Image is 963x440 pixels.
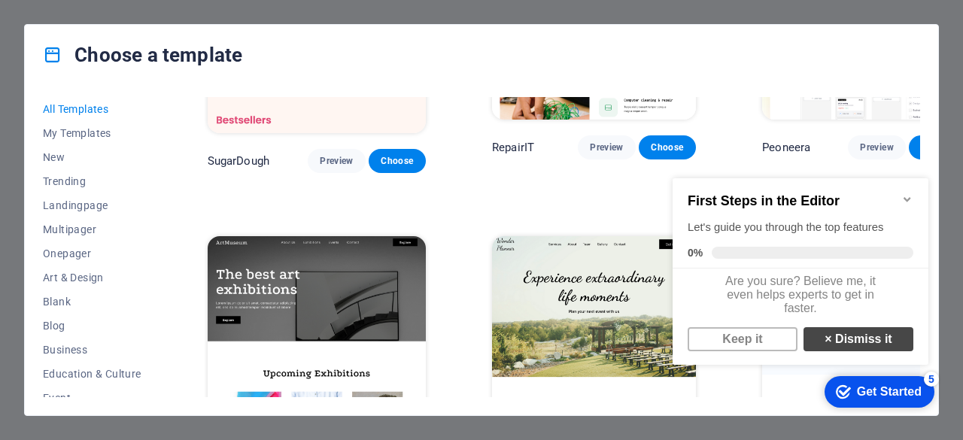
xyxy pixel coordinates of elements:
span: Business [43,344,141,356]
button: Business [43,338,141,362]
span: Multipager [43,223,141,235]
div: Minimize checklist [235,35,247,47]
button: Choose [369,149,426,173]
button: Art & Design [43,266,141,290]
button: Blank [43,290,141,314]
div: 5 [257,213,272,228]
button: Preview [308,149,365,173]
button: Event [43,386,141,410]
p: SugarDough [208,153,269,168]
div: Get Started [190,226,255,240]
span: Event [43,392,141,404]
div: Let's guide you through the top features [21,61,247,77]
span: New [43,151,141,163]
button: All Templates [43,97,141,121]
span: Preview [320,155,353,167]
span: All Templates [43,103,141,115]
button: Landingpage [43,193,141,217]
button: My Templates [43,121,141,145]
span: Choose [381,155,414,167]
span: Preview [860,141,893,153]
button: Choose [639,135,696,159]
a: Keep it [21,168,131,193]
span: Onepager [43,247,141,259]
p: RepairIT [492,140,534,155]
h4: Choose a template [43,43,242,67]
span: 0% [21,88,45,100]
h2: First Steps in the Editor [21,35,247,50]
div: Get Started 5 items remaining, 0% complete [158,217,268,249]
strong: × [158,174,165,187]
span: My Templates [43,127,141,139]
img: Wonder Planner [492,236,696,424]
button: Onepager [43,241,141,266]
div: Are you sure? Believe me, it even helps experts to get in faster. [6,110,262,162]
button: Preview [578,135,635,159]
button: Trending [43,169,141,193]
span: Education & Culture [43,368,141,380]
a: × Dismiss it [137,168,247,193]
button: Preview [848,135,905,159]
span: Landingpage [43,199,141,211]
button: Education & Culture [43,362,141,386]
button: Multipager [43,217,141,241]
button: Blog [43,314,141,338]
span: Trending [43,175,141,187]
p: Peoneera [762,140,810,155]
span: Blank [43,296,141,308]
span: Blog [43,320,141,332]
span: Preview [590,141,623,153]
span: Choose [651,141,684,153]
button: New [43,145,141,169]
img: Art Museum [208,236,426,438]
span: Art & Design [43,272,141,284]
